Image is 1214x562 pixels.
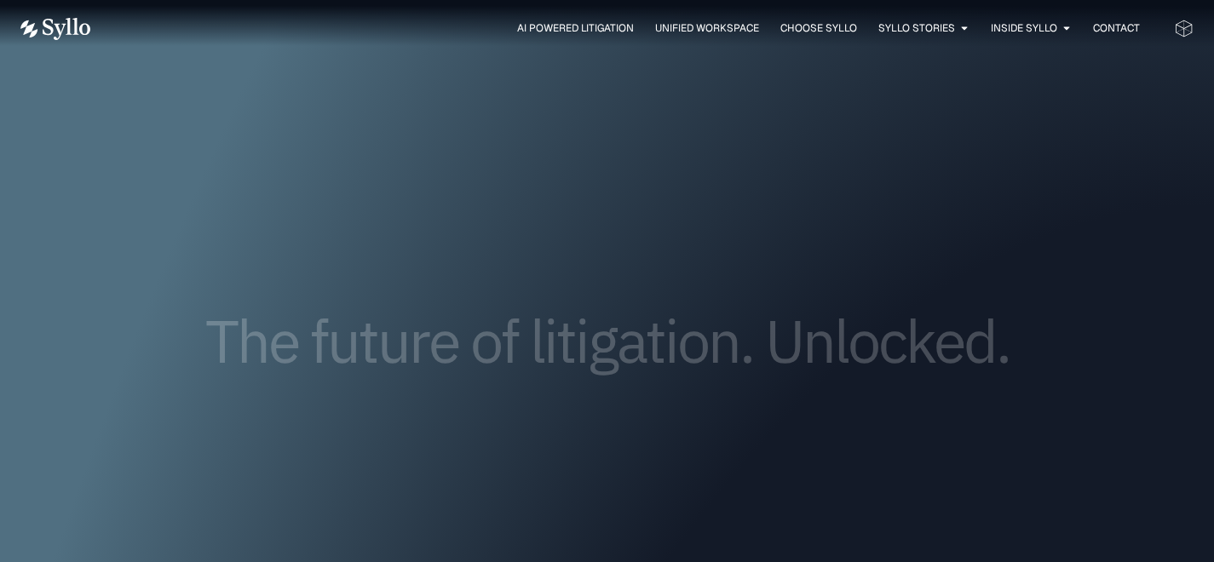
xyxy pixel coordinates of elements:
a: Unified Workspace [655,20,759,36]
nav: Menu [124,20,1140,37]
a: AI Powered Litigation [517,20,634,36]
h1: The future of litigation. Unlocked. [123,313,1091,369]
a: Contact [1093,20,1140,36]
img: Vector [20,18,90,40]
a: Syllo Stories [878,20,955,36]
a: Choose Syllo [780,20,857,36]
a: Inside Syllo [991,20,1057,36]
div: Menu Toggle [124,20,1140,37]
